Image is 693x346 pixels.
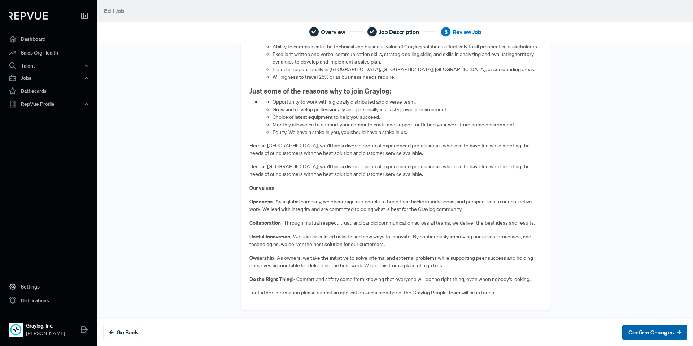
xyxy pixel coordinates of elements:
span: - We take calculated risks to find new ways to innovate. By continuously improving ourselves, pro... [249,233,531,247]
strong: Do the Right Thing! [249,276,293,282]
button: Jobs [3,72,95,84]
span: Overview [321,27,345,36]
span: - Comfort and safety come from knowing that everyone will do the right thing, even when nobody's ... [293,276,531,282]
span: Monthly allowance to support your commute costs and support outfitting your work from home enviro... [273,121,515,128]
span: For further information please submit an application and a member of the Graylog People Team will... [249,289,495,296]
span: [PERSON_NAME] [26,330,65,337]
span: Here at [GEOGRAPHIC_DATA], you'll find a diverse group of experienced professionals who love to h... [249,163,530,177]
span: Equity. We have a stake in you, you should have a stake in us. [273,129,407,135]
a: Sales Org Health [3,46,95,60]
span: Edit Job [104,7,125,14]
span: - Through mutual respect, trust, and candid communication across all teams, we deliver the best i... [281,220,535,226]
button: Go Back [103,325,144,340]
strong: Graylog, Inc. [26,322,65,330]
span: Job Description [379,27,419,36]
a: Notifications [3,294,95,307]
a: Settings [3,280,95,294]
strong: Ownership [249,254,274,261]
span: Opportunity to work with a globally distributed and diverse team. [273,99,416,105]
strong: Just some of the reasons why to join Graylog; [249,87,392,95]
span: Ability to communicate the technical and business value of Graylog solutions effectively to all p... [273,43,537,50]
span: Choice of latest equipment to help you succeed. [273,114,380,120]
span: - As owners, we take the initiative to solve internal and external problems while supporting peer... [249,255,533,269]
span: Excellent written and verbal communication skills, strategic selling skills, and skills in analyz... [273,51,534,65]
button: RepVue Profile [3,98,95,110]
div: 3 [441,27,451,37]
span: Review Job [453,27,481,36]
a: Graylog, Inc.Graylog, Inc.[PERSON_NAME] [3,313,95,340]
strong: Useful Innovation [249,233,290,240]
span: Here at [GEOGRAPHIC_DATA], you'll find a diverse group of experienced professionals who love to h... [249,142,530,156]
button: Talent [3,60,95,72]
strong: Openness [249,198,273,205]
span: - As a global company, we encourage our people to bring their backgrounds, ideas, and perspective... [249,198,532,212]
img: Graylog, Inc. [10,324,22,336]
button: Confirm Changes [622,325,687,340]
span: Willingness to travel 25% or as business needs require. [273,74,395,80]
strong: Our values [249,184,274,191]
span: Grow and develop professionally and personally in a fast-growing environment. [273,106,448,113]
strong: Collaboration [249,219,281,226]
span: Based in region, ideally in [GEOGRAPHIC_DATA], [GEOGRAPHIC_DATA], [GEOGRAPHIC_DATA], or surroundi... [273,66,535,73]
a: Battlecards [3,84,95,98]
img: RepVue [9,12,48,20]
a: Dashboard [3,32,95,46]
